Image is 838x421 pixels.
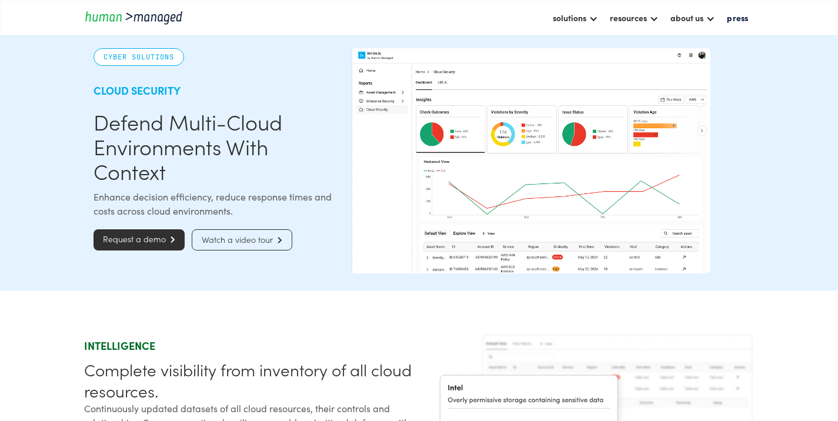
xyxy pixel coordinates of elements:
div: Cyber Solutions [94,48,184,66]
div: Cloud Security [94,83,342,98]
a: press [721,8,754,28]
h4: Intelligence [84,339,415,353]
div: resources [610,11,647,25]
span:  [273,236,282,244]
div: Complete visibility from inventory of all cloud resources. [84,359,415,401]
div: Enhance decision efficiency, reduce response times and costs across cloud environments. [94,189,342,218]
div: about us [670,11,703,25]
a: home [84,9,190,25]
a: Request a demo [94,229,185,250]
div: solutions [547,8,604,28]
span:  [166,236,175,243]
div: resources [604,8,665,28]
h1: Defend Multi-Cloud Environments With Context [94,109,342,183]
div: solutions [553,11,586,25]
a: Watch a video tour [192,229,292,250]
div: about us [665,8,721,28]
